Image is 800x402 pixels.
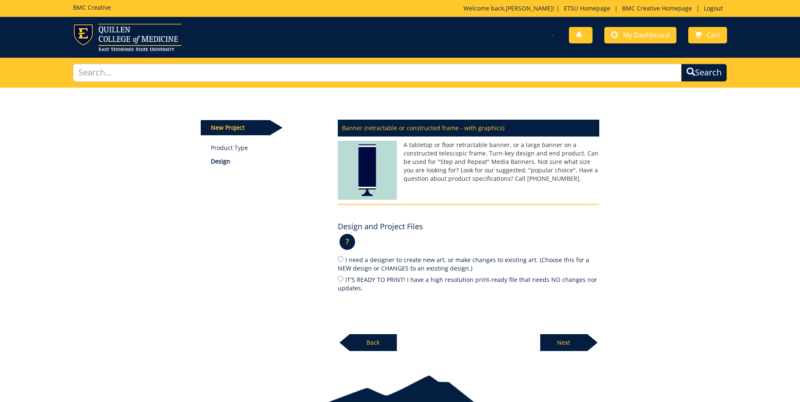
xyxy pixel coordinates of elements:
[688,27,727,43] a: Cart
[604,27,676,43] a: My Dashboard
[211,144,325,152] a: Product Type
[350,334,397,351] p: Back
[73,24,181,51] img: ETSU logo
[73,4,111,11] h5: BMC Creative
[700,4,727,12] a: Logout
[73,64,681,82] input: Search...
[338,255,599,273] label: I need a designer to create new art, or make changes to existing art. (Choose this for a NEW desi...
[623,30,670,40] span: My Dashboard
[463,4,727,13] p: Welcome back, ! | | |
[338,275,599,292] label: IT'S READY TO PRINT! I have a high resolution print-ready file that needs NO changes nor updates.
[339,234,355,250] p: ?
[540,334,587,351] p: Next
[338,222,423,231] h4: Design and Project Files
[506,4,553,12] a: [PERSON_NAME]
[618,4,696,12] a: BMC Creative Homepage
[338,120,599,137] p: Banner (retractable or constructed frame - with graphics)
[338,256,343,262] input: I need a designer to create new art, or make changes to existing art. (Choose this for a NEW desi...
[681,64,727,82] button: Search
[707,30,720,40] span: Cart
[211,157,325,166] p: Design
[338,141,599,183] p: A tabletop or floor retractable banner, or a large banner on a constructed telescopic frame. Turn...
[201,120,270,135] p: New Project
[338,276,343,281] input: IT'S READY TO PRINT! I have a high resolution print-ready file that needs NO changes nor updates.
[560,4,614,12] a: ETSU Homepage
